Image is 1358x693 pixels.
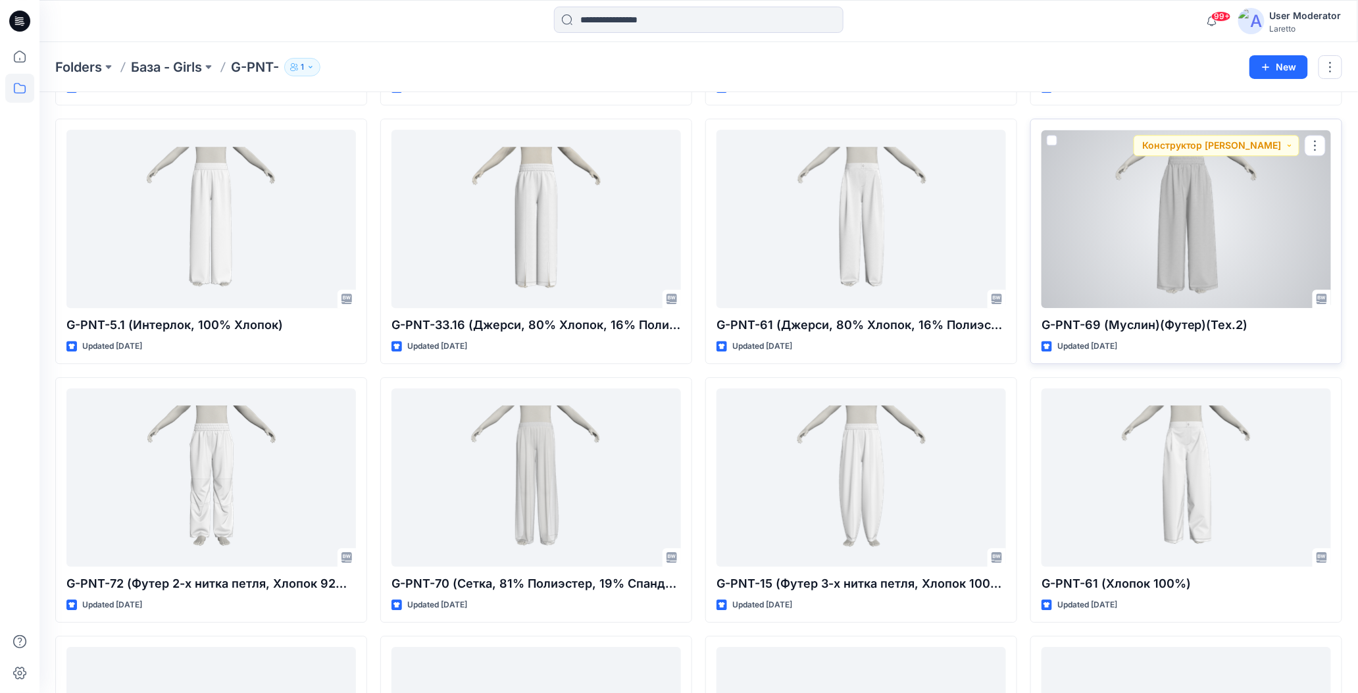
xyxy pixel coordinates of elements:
[391,575,681,593] p: G-PNT-70 (Сетка, 81% Полиэстер, 19% Спандекс)
[1211,11,1231,22] span: 99+
[66,575,356,593] p: G-PNT-72 (Футер 2-х нитка петля, Хлопок 92% эластан 8%)
[1042,575,1331,593] p: G-PNT-61 (Хлопок 100%)
[82,598,142,612] p: Updated [DATE]
[391,316,681,334] p: G-PNT-33.16 (Джерси, 80% Хлопок, 16% Полиэстер, 4% Эластан)
[1270,24,1342,34] div: Laretto
[717,130,1006,308] a: G-PNT-61 (Джерси, 80% Хлопок, 16% Полиэстер, 4% Эластан)
[301,60,304,74] p: 1
[66,130,356,308] a: G-PNT-5.1 (Интерлок, 100% Хлопок)
[391,388,681,567] a: G-PNT-70 (Сетка, 81% Полиэстер, 19% Спандекс)
[55,58,102,76] a: Folders
[231,58,279,76] p: G-PNT-
[1249,55,1308,79] button: New
[407,340,467,353] p: Updated [DATE]
[1057,598,1117,612] p: Updated [DATE]
[1270,8,1342,24] div: User Moderator
[1042,130,1331,308] a: G-PNT-69 (Муслин)(Футер)(Тех.2)
[66,316,356,334] p: G-PNT-5.1 (Интерлок, 100% Хлопок)
[717,316,1006,334] p: G-PNT-61 (Джерси, 80% Хлопок, 16% Полиэстер, 4% Эластан)
[1057,340,1117,353] p: Updated [DATE]
[407,598,467,612] p: Updated [DATE]
[732,598,792,612] p: Updated [DATE]
[131,58,202,76] a: База - Girls
[82,340,142,353] p: Updated [DATE]
[717,575,1006,593] p: G-PNT-15 (Футер 3-х нитка петля, Хлопок 100%)
[66,388,356,567] a: G-PNT-72 (Футер 2-х нитка петля, Хлопок 92% эластан 8%)
[1042,316,1331,334] p: G-PNT-69 (Муслин)(Футер)(Тех.2)
[1042,388,1331,567] a: G-PNT-61 (Хлопок 100%)
[1238,8,1265,34] img: avatar
[717,388,1006,567] a: G-PNT-15 (Футер 3-х нитка петля, Хлопок 100%)
[391,130,681,308] a: G-PNT-33.16 (Джерси, 80% Хлопок, 16% Полиэстер, 4% Эластан)
[284,58,320,76] button: 1
[732,340,792,353] p: Updated [DATE]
